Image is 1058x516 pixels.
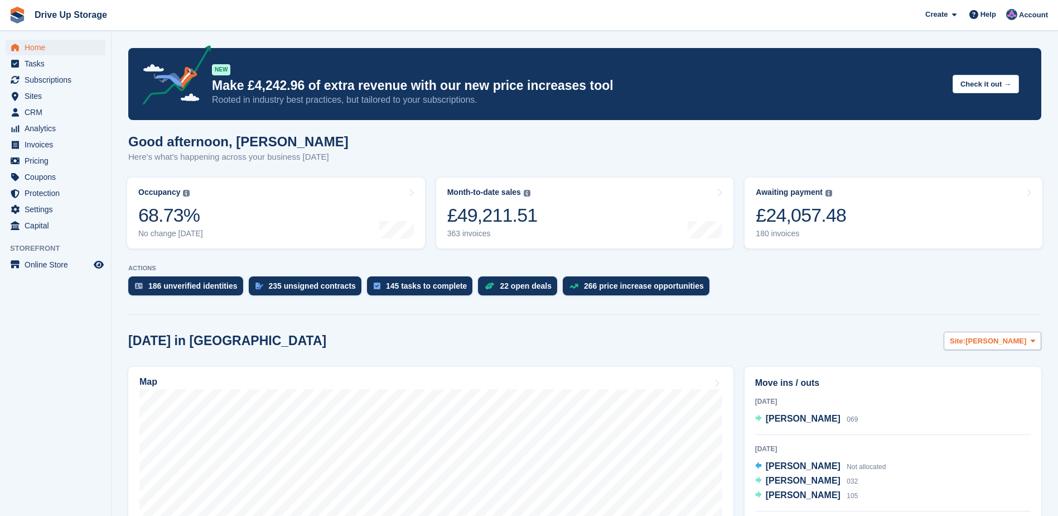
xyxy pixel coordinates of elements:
div: Awaiting payment [756,188,823,197]
img: deal-1b604bf984904fb50ccaf53a9ad4b4a5d6e5aea283cecdc64d6e3604feb123c2.svg [485,282,494,290]
a: Drive Up Storage [30,6,112,24]
div: £49,211.51 [447,204,538,227]
a: Awaiting payment £24,057.48 180 invoices [745,178,1042,249]
img: icon-info-grey-7440780725fd019a000dd9b08b2336e03edf1995a4989e88bcd33f0948082b44.svg [825,190,832,197]
a: 145 tasks to complete [367,276,479,301]
a: menu [6,257,105,273]
a: [PERSON_NAME] 105 [755,489,858,503]
h1: Good afternoon, [PERSON_NAME] [128,134,349,149]
img: price-adjustments-announcement-icon-8257ccfd72463d97f412b2fc003d46551f7dbcb40ab6d574587a9cd5c0d94... [133,45,211,109]
span: [PERSON_NAME] [766,461,840,471]
a: 266 price increase opportunities [563,276,715,301]
img: price_increase_opportunities-93ffe204e8149a01c8c9dc8f82e8f89637d9d84a8eef4429ea346261dce0b2c0.svg [569,284,578,289]
img: task-75834270c22a3079a89374b754ae025e5fb1db73e45f91037f5363f120a921f8.svg [374,283,380,289]
span: 069 [847,415,858,423]
a: menu [6,202,105,217]
span: 032 [847,477,858,485]
button: Site: [PERSON_NAME] [944,332,1041,350]
span: Pricing [25,153,91,169]
div: Month-to-date sales [447,188,521,197]
a: menu [6,218,105,233]
span: Analytics [25,121,91,136]
span: Site: [950,336,965,347]
a: [PERSON_NAME] 069 [755,412,858,427]
div: £24,057.48 [756,204,846,227]
a: menu [6,121,105,136]
div: 145 tasks to complete [386,281,467,290]
div: 186 unverified identities [148,281,238,290]
div: 22 open deals [500,281,552,290]
a: menu [6,104,105,120]
a: menu [6,88,105,104]
span: Capital [25,218,91,233]
span: Account [1019,9,1048,21]
h2: [DATE] in [GEOGRAPHIC_DATA] [128,333,326,348]
div: 68.73% [138,204,203,227]
span: Subscriptions [25,72,91,88]
a: 235 unsigned contracts [249,276,367,301]
span: [PERSON_NAME] [766,476,840,485]
a: menu [6,153,105,169]
span: [PERSON_NAME] [965,336,1026,347]
span: CRM [25,104,91,120]
p: Make £4,242.96 of extra revenue with our new price increases tool [212,78,944,94]
span: Storefront [10,243,111,254]
span: [PERSON_NAME] [766,490,840,500]
img: verify_identity-adf6edd0f0f0b5bbfe63781bf79b02c33cf7c696d77639b501bdc392416b5a36.svg [135,283,143,289]
a: Preview store [92,258,105,271]
span: 105 [847,492,858,500]
span: Settings [25,202,91,217]
button: Check it out → [953,75,1019,93]
a: menu [6,40,105,55]
div: 266 price increase opportunities [584,281,704,290]
span: Help [980,9,996,20]
h2: Map [139,377,157,387]
a: menu [6,56,105,71]
p: Rooted in industry best practices, but tailored to your subscriptions. [212,94,944,106]
a: 186 unverified identities [128,276,249,301]
a: Month-to-date sales £49,211.51 363 invoices [436,178,734,249]
div: [DATE] [755,396,1031,407]
div: 363 invoices [447,229,538,238]
div: Occupancy [138,188,180,197]
img: icon-info-grey-7440780725fd019a000dd9b08b2336e03edf1995a4989e88bcd33f0948082b44.svg [524,190,530,197]
a: menu [6,169,105,185]
div: [DATE] [755,444,1031,454]
a: [PERSON_NAME] Not allocated [755,460,886,474]
p: Here's what's happening across your business [DATE] [128,151,349,164]
span: Not allocated [847,463,886,471]
img: Andy [1006,9,1017,20]
span: Sites [25,88,91,104]
div: NEW [212,64,230,75]
div: 235 unsigned contracts [269,281,356,290]
a: [PERSON_NAME] 032 [755,474,858,489]
span: Home [25,40,91,55]
a: menu [6,185,105,201]
span: Protection [25,185,91,201]
span: Coupons [25,169,91,185]
span: Create [925,9,948,20]
span: [PERSON_NAME] [766,414,840,423]
div: 180 invoices [756,229,846,238]
div: No change [DATE] [138,229,203,238]
img: contract_signature_icon-13c848040528278c33f63329250d36e43548de30e8caae1d1a13099fd9432cc5.svg [255,283,263,289]
span: Tasks [25,56,91,71]
a: menu [6,137,105,152]
a: 22 open deals [478,276,563,301]
p: ACTIONS [128,265,1041,272]
a: Occupancy 68.73% No change [DATE] [127,178,425,249]
a: menu [6,72,105,88]
span: Online Store [25,257,91,273]
span: Invoices [25,137,91,152]
img: stora-icon-8386f47178a22dfd0bd8f6a31ec36ba5ce8667c1dd55bd0f319d3a0aa187defe.svg [9,7,26,23]
img: icon-info-grey-7440780725fd019a000dd9b08b2336e03edf1995a4989e88bcd33f0948082b44.svg [183,190,190,197]
h2: Move ins / outs [755,376,1031,390]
